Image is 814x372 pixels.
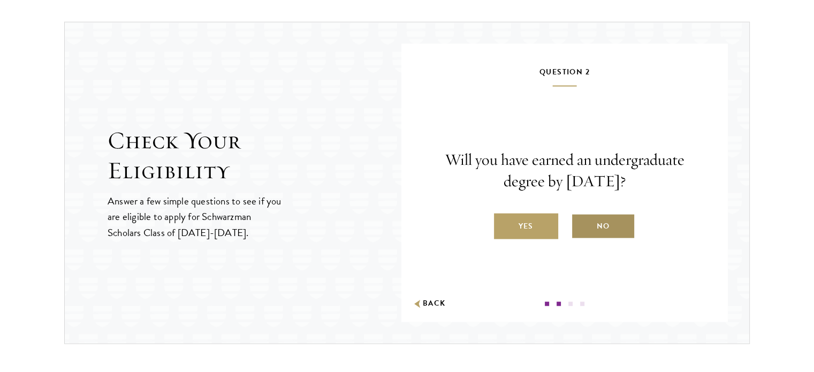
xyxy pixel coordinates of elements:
h2: Check Your Eligibility [108,126,401,186]
p: Will you have earned an undergraduate degree by [DATE]? [433,149,696,192]
button: Back [412,298,446,309]
p: Answer a few simple questions to see if you are eligible to apply for Schwarzman Scholars Class o... [108,193,283,240]
label: No [571,214,635,239]
h5: Question 2 [433,65,696,87]
label: Yes [494,214,558,239]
